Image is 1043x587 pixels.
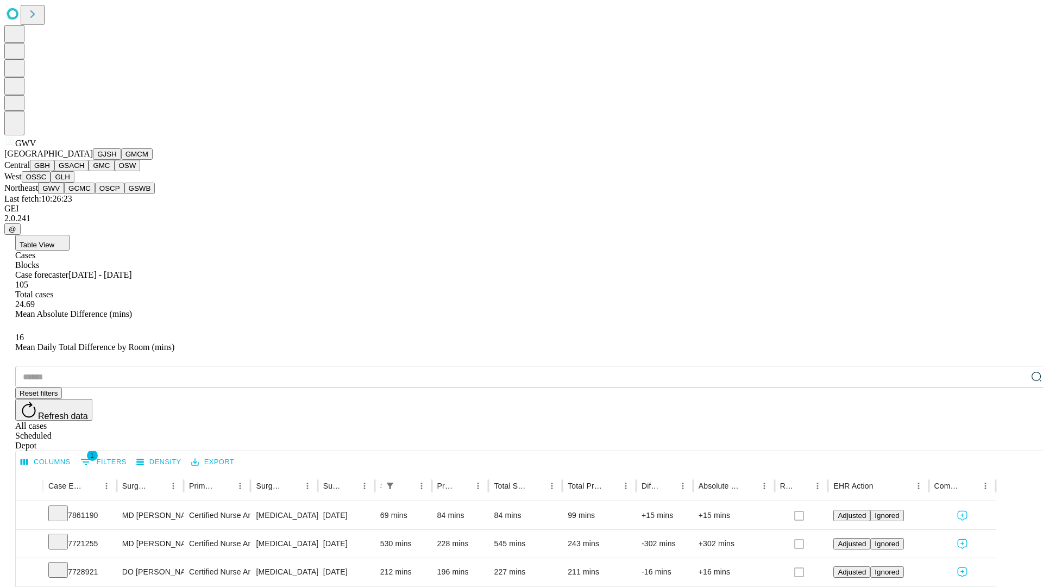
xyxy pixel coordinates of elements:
[494,502,557,529] div: 84 mins
[414,478,429,494] button: Menu
[382,478,398,494] button: Show filters
[285,478,300,494] button: Sort
[357,478,372,494] button: Menu
[256,530,312,558] div: [MEDICAL_DATA]
[95,183,124,194] button: OSCP
[810,478,825,494] button: Menu
[642,502,688,529] div: +15 mins
[603,478,618,494] button: Sort
[568,558,631,586] div: 211 mins
[699,482,740,490] div: Absolute Difference
[51,171,74,183] button: GLH
[380,482,381,490] div: Scheduled In Room Duration
[22,171,51,183] button: OSSC
[4,214,1039,223] div: 2.0.241
[122,530,178,558] div: MD [PERSON_NAME] [PERSON_NAME]
[30,160,54,171] button: GBH
[122,502,178,529] div: MD [PERSON_NAME] [PERSON_NAME] Md
[642,482,659,490] div: Difference
[4,160,30,170] span: Central
[323,502,369,529] div: [DATE]
[4,183,38,192] span: Northeast
[642,530,688,558] div: -302 mins
[833,510,870,521] button: Adjusted
[870,510,903,521] button: Ignored
[699,530,769,558] div: +302 mins
[4,149,93,158] span: [GEOGRAPHIC_DATA]
[742,478,757,494] button: Sort
[189,482,216,490] div: Primary Service
[48,482,83,490] div: Case Epic Id
[642,558,688,586] div: -16 mins
[568,502,631,529] div: 99 mins
[122,558,178,586] div: DO [PERSON_NAME]
[189,502,245,529] div: Certified Nurse Anesthetist
[833,538,870,549] button: Adjusted
[494,530,557,558] div: 545 mins
[38,411,88,421] span: Refresh data
[15,388,62,399] button: Reset filters
[15,290,53,299] span: Total cases
[568,482,602,490] div: Total Predicted Duration
[455,478,470,494] button: Sort
[437,558,483,586] div: 196 mins
[20,241,54,249] span: Table View
[795,478,810,494] button: Sort
[494,558,557,586] div: 227 mins
[382,478,398,494] div: 1 active filter
[54,160,89,171] button: GSACH
[121,148,153,160] button: GMCM
[699,558,769,586] div: +16 mins
[934,482,962,490] div: Comments
[660,478,675,494] button: Sort
[68,270,131,279] span: [DATE] - [DATE]
[124,183,155,194] button: GSWB
[4,223,21,235] button: @
[399,478,414,494] button: Sort
[875,568,899,576] span: Ignored
[15,309,132,319] span: Mean Absolute Difference (mins)
[780,482,794,490] div: Resolved in EHR
[494,482,528,490] div: Total Scheduled Duration
[21,563,37,582] button: Expand
[150,478,166,494] button: Sort
[189,454,237,471] button: Export
[15,399,92,421] button: Refresh data
[87,450,98,461] span: 1
[93,148,121,160] button: GJSH
[21,507,37,526] button: Expand
[323,558,369,586] div: [DATE]
[380,558,426,586] div: 212 mins
[757,478,772,494] button: Menu
[323,482,341,490] div: Surgery Date
[838,540,866,548] span: Adjusted
[380,502,426,529] div: 69 mins
[15,235,70,251] button: Table View
[48,530,111,558] div: 7721255
[870,566,903,578] button: Ignored
[15,139,36,148] span: GWV
[256,502,312,529] div: [MEDICAL_DATA] SKIN [MEDICAL_DATA] MUSCLE AND BONE
[833,482,873,490] div: EHR Action
[911,478,926,494] button: Menu
[115,160,141,171] button: OSW
[963,478,978,494] button: Sort
[134,454,184,471] button: Density
[838,511,866,520] span: Adjusted
[78,453,129,471] button: Show filters
[4,172,22,181] span: West
[529,478,544,494] button: Sort
[84,478,99,494] button: Sort
[48,558,111,586] div: 7728921
[15,333,24,342] span: 16
[380,530,426,558] div: 530 mins
[437,482,455,490] div: Predicted In Room Duration
[875,540,899,548] span: Ignored
[122,482,149,490] div: Surgeon Name
[9,225,16,233] span: @
[233,478,248,494] button: Menu
[568,530,631,558] div: 243 mins
[323,530,369,558] div: [DATE]
[38,183,64,194] button: GWV
[437,530,483,558] div: 228 mins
